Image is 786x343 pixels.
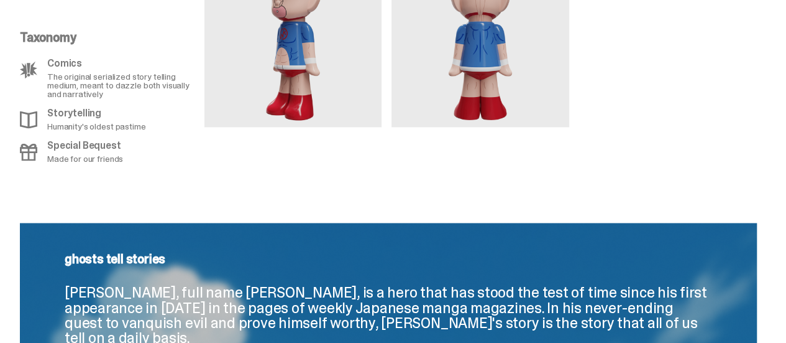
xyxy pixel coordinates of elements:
[47,154,123,163] p: Made for our friends
[65,253,712,265] p: ghosts tell stories
[47,72,197,98] p: The original serialized story telling medium, meant to dazzle both visually and narratively
[47,108,146,118] p: Storytelling
[47,59,197,68] p: Comics
[47,122,146,131] p: Humanity's oldest pastime
[47,141,123,151] p: Special Bequest
[20,31,197,44] p: Taxonomy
